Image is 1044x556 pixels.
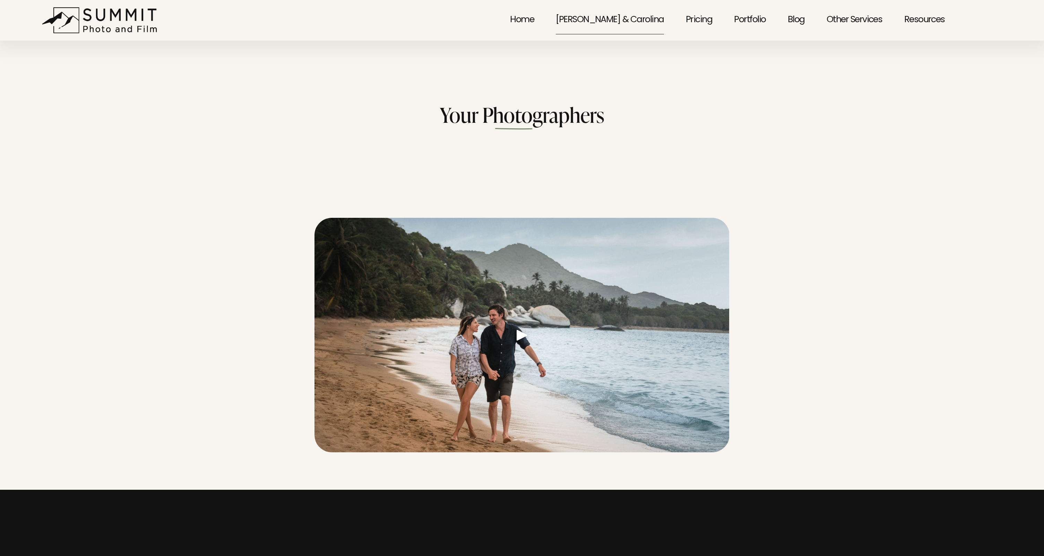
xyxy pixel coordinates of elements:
span: Your Photographers [440,101,604,128]
a: folder dropdown [904,5,945,35]
a: Pricing [686,5,712,35]
a: folder dropdown [827,5,882,35]
a: Blog [788,5,805,35]
span: Resources [904,6,945,35]
a: Portfolio [734,5,766,35]
span: Other Services [827,6,882,35]
a: [PERSON_NAME] & Carolina [556,5,664,35]
a: Home [510,5,534,35]
img: Summit Photo and Film [42,7,161,34]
